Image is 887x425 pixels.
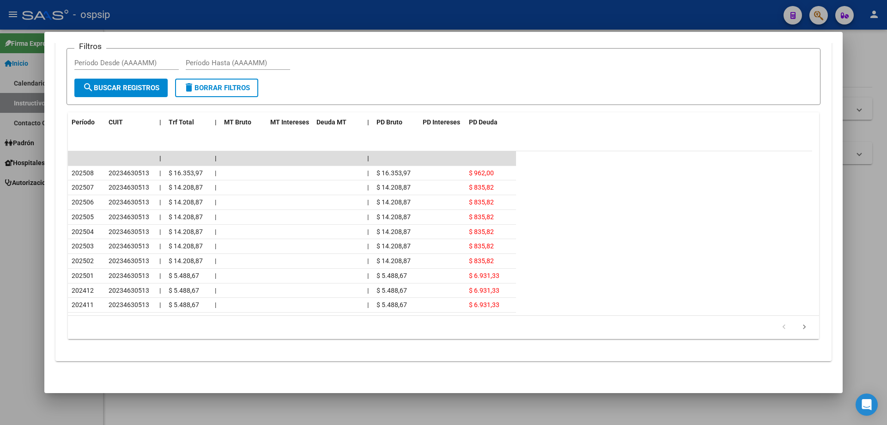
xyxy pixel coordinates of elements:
span: Buscar Registros [83,84,159,92]
mat-icon: delete [183,82,194,93]
span: | [159,228,161,235]
span: $ 962,00 [469,169,494,177]
span: | [159,257,161,265]
datatable-header-cell: PD Bruto [373,112,419,132]
span: | [159,301,161,308]
span: | [215,184,216,191]
span: Período [72,118,95,126]
span: | [367,242,369,250]
span: | [215,272,216,279]
span: | [159,272,161,279]
span: $ 5.488,67 [169,287,199,294]
span: $ 14.208,87 [377,242,411,250]
span: $ 14.208,87 [169,198,203,206]
span: | [367,154,369,162]
span: $ 6.931,33 [469,272,499,279]
span: | [215,228,216,235]
span: 202506 [72,198,94,206]
span: | [215,118,217,126]
span: $ 14.208,87 [169,184,203,191]
span: | [159,198,161,206]
span: $ 5.488,67 [377,272,407,279]
span: $ 14.208,87 [169,228,203,235]
span: PD Bruto [377,118,402,126]
span: | [159,213,161,221]
span: $ 835,82 [469,198,494,206]
span: 202504 [72,228,94,235]
datatable-header-cell: Deuda MT [313,112,364,132]
span: $ 14.208,87 [377,213,411,221]
span: $ 14.208,87 [377,257,411,265]
span: | [367,257,369,265]
span: $ 835,82 [469,242,494,250]
span: | [215,198,216,206]
span: $ 14.208,87 [377,228,411,235]
span: 202502 [72,257,94,265]
span: $ 835,82 [469,228,494,235]
span: MT Bruto [224,118,251,126]
datatable-header-cell: | [211,112,220,132]
span: | [159,184,161,191]
span: CUIT [109,118,123,126]
span: PD Deuda [469,118,498,126]
span: $ 835,82 [469,213,494,221]
span: | [215,154,217,162]
datatable-header-cell: PD Intereses [419,112,465,132]
datatable-header-cell: | [364,112,373,132]
span: | [367,287,369,294]
span: | [367,228,369,235]
span: | [215,257,216,265]
datatable-header-cell: | [156,112,165,132]
span: $ 835,82 [469,184,494,191]
span: Deuda MT [316,118,346,126]
span: $ 16.353,97 [169,169,203,177]
span: $ 835,82 [469,257,494,265]
span: $ 6.931,33 [469,287,499,294]
span: MT Intereses [270,118,309,126]
span: | [215,301,216,308]
span: | [367,169,369,177]
span: 202505 [72,213,94,221]
span: 202507 [72,184,94,191]
span: | [159,118,161,126]
button: Buscar Registros [74,79,168,97]
span: | [215,213,216,221]
span: PD Intereses [423,118,460,126]
span: 20234630513 [109,242,149,250]
span: | [367,184,369,191]
span: 20234630513 [109,228,149,235]
span: | [215,242,216,250]
h3: Filtros [74,41,106,51]
span: $ 14.208,87 [169,257,203,265]
datatable-header-cell: CUIT [105,112,156,132]
a: go to previous page [775,322,793,333]
span: Borrar Filtros [183,84,250,92]
span: | [367,118,369,126]
span: | [159,242,161,250]
datatable-header-cell: MT Bruto [220,112,267,132]
datatable-header-cell: PD Deuda [465,112,516,132]
span: 20234630513 [109,213,149,221]
span: | [215,169,216,177]
span: $ 14.208,87 [169,242,203,250]
span: 20234630513 [109,169,149,177]
span: $ 16.353,97 [377,169,411,177]
span: | [215,287,216,294]
a: go to next page [796,322,813,333]
span: Trf Total [169,118,194,126]
span: | [367,198,369,206]
span: 20234630513 [109,301,149,308]
span: | [159,154,161,162]
span: | [367,301,369,308]
datatable-header-cell: Período [68,112,105,132]
span: 20234630513 [109,184,149,191]
span: $ 5.488,67 [169,272,199,279]
span: $ 5.488,67 [377,287,407,294]
span: $ 6.931,33 [469,301,499,308]
span: 202412 [72,287,94,294]
div: Open Intercom Messenger [856,394,878,416]
span: 202503 [72,242,94,250]
span: 202501 [72,272,94,279]
button: Borrar Filtros [175,79,258,97]
span: $ 14.208,87 [377,184,411,191]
